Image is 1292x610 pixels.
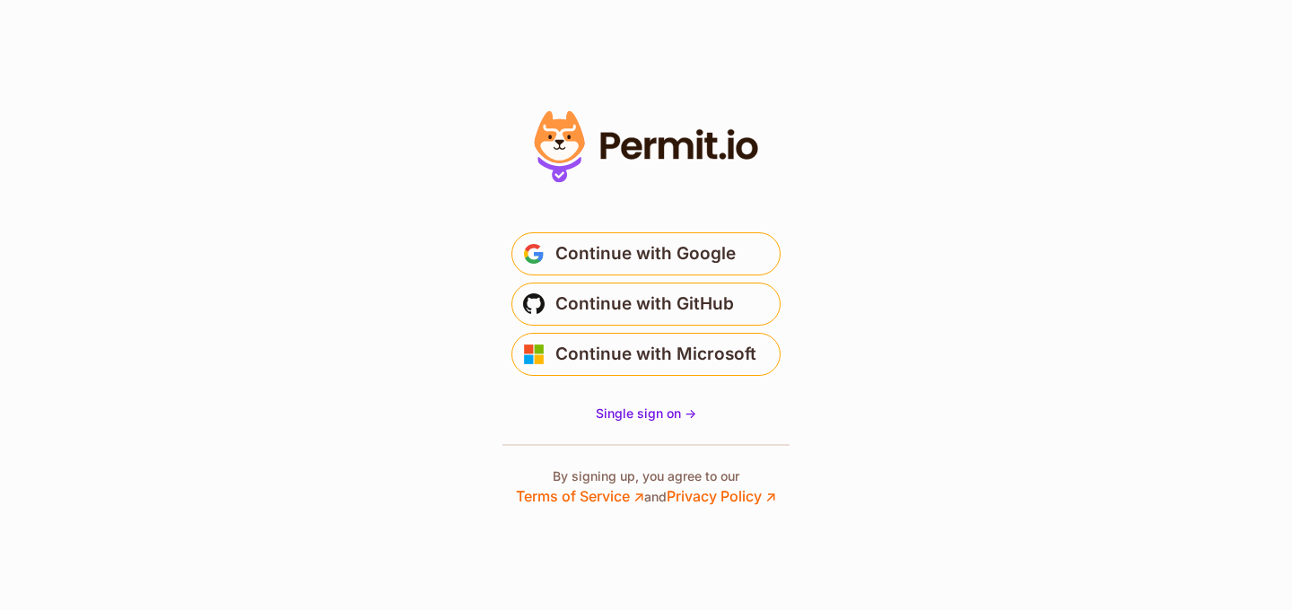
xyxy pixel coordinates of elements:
a: Privacy Policy ↗ [667,487,776,505]
span: Continue with Google [555,240,736,268]
span: Single sign on -> [596,405,696,421]
a: Terms of Service ↗ [516,487,644,505]
span: Continue with GitHub [555,290,734,318]
button: Continue with Microsoft [511,333,781,376]
p: By signing up, you agree to our and [516,467,776,507]
a: Single sign on -> [596,405,696,423]
button: Continue with GitHub [511,283,781,326]
button: Continue with Google [511,232,781,275]
span: Continue with Microsoft [555,340,756,369]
